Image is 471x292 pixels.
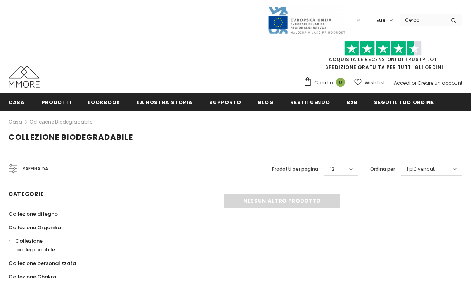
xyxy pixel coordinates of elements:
span: Collezione biodegradabile [9,132,133,143]
span: supporto [209,99,241,106]
input: Search Site [400,14,445,26]
a: Collezione personalizzata [9,256,76,270]
a: Acquista le recensioni di TrustPilot [329,56,437,63]
a: Collezione Organika [9,221,61,234]
a: Casa [9,93,25,111]
span: Casa [9,99,25,106]
img: Fidati di Pilot Stars [344,41,422,56]
span: Collezione Organika [9,224,61,231]
a: Collezione Chakra [9,270,56,283]
span: Segui il tuo ordine [374,99,434,106]
span: 0 [336,78,345,87]
span: 12 [330,165,334,173]
a: Casa [9,117,22,127]
span: or [412,80,416,86]
a: Segui il tuo ordine [374,93,434,111]
span: EUR [376,17,386,24]
span: Prodotti [42,99,71,106]
span: Collezione biodegradabile [15,237,55,253]
span: Collezione Chakra [9,273,56,280]
span: Raffina da [23,165,48,173]
label: Ordina per [370,165,395,173]
img: Javni Razpis [268,6,345,34]
span: SPEDIZIONE GRATUITA PER TUTTI GLI ORDINI [303,45,462,70]
img: Casi MMORE [9,66,40,88]
a: Collezione biodegradabile [9,234,81,256]
span: Categorie [9,190,43,198]
span: La nostra storia [137,99,192,106]
a: Javni Razpis [268,17,345,23]
a: Carrello 0 [303,77,349,89]
a: Creare un account [417,80,462,86]
span: Wish List [365,79,385,87]
a: La nostra storia [137,93,192,111]
a: Prodotti [42,93,71,111]
span: Collezione personalizzata [9,259,76,267]
a: supporto [209,93,241,111]
a: Accedi [394,80,410,86]
span: I più venduti [407,165,436,173]
span: Carrello [314,79,333,87]
a: Wish List [354,76,385,89]
a: Blog [258,93,274,111]
a: Collezione di legno [9,207,58,221]
span: Lookbook [88,99,120,106]
a: B2B [346,93,357,111]
a: Collezione biodegradabile [29,119,92,125]
span: Restituendo [290,99,330,106]
span: B2B [346,99,357,106]
a: Restituendo [290,93,330,111]
span: Collezione di legno [9,210,58,218]
a: Lookbook [88,93,120,111]
span: Blog [258,99,274,106]
label: Prodotti per pagina [272,165,318,173]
